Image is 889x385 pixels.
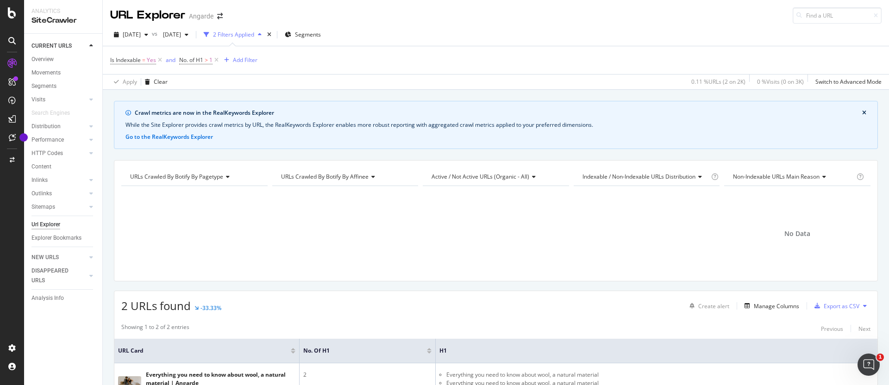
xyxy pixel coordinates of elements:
div: Apply [123,78,137,86]
div: HTTP Codes [31,149,63,158]
h4: Indexable / Non-Indexable URLs Distribution [581,169,709,184]
div: Manage Columns [754,302,799,310]
div: Analysis Info [31,293,64,303]
button: Previous [821,323,843,334]
div: Crawl metrics are now in the RealKeywords Explorer [135,109,862,117]
span: Segments [295,31,321,38]
a: Visits [31,95,87,105]
button: Next [858,323,870,334]
div: 2 Filters Applied [213,31,254,38]
span: 1 [209,54,213,67]
div: Distribution [31,122,61,131]
button: Segments [281,27,325,42]
button: Switch to Advanced Mode [812,75,882,89]
div: Showing 1 to 2 of 2 entries [121,323,189,334]
h4: URLs Crawled By Botify By affinee [279,169,410,184]
span: 2025 Sep. 14th [159,31,181,38]
div: While the Site Explorer provides crawl metrics by URL, the RealKeywords Explorer enables more rob... [125,121,866,129]
a: Inlinks [31,175,87,185]
a: Performance [31,135,87,145]
span: URLs Crawled By Botify By pagetype [130,173,223,180]
div: Export as CSV [824,302,859,310]
span: Yes [147,54,156,67]
div: -33.33% [200,304,221,312]
button: Add Filter [220,55,257,66]
div: 2 [303,371,432,379]
span: No. of H1 [179,56,203,64]
div: Clear [154,78,168,86]
a: NEW URLS [31,253,87,262]
div: info banner [114,101,878,149]
iframe: Intercom live chat [858,354,880,376]
h4: Active / Not Active URLs [430,169,561,184]
div: times [265,30,273,39]
span: No Data [784,229,810,238]
h4: URLs Crawled By Botify By pagetype [128,169,259,184]
a: Segments [31,81,96,91]
div: Outlinks [31,189,52,199]
a: Analysis Info [31,293,96,303]
div: Visits [31,95,45,105]
div: SiteCrawler [31,15,95,26]
div: Inlinks [31,175,48,185]
a: Sitemaps [31,202,87,212]
button: Export as CSV [811,298,859,313]
div: NEW URLS [31,253,59,262]
span: 2 URLs found [121,298,191,313]
div: Overview [31,55,54,64]
div: Explorer Bookmarks [31,233,81,243]
span: vs [152,30,159,37]
li: Everything you need to know about wool, a natural material [446,371,874,379]
div: Add Filter [233,56,257,64]
a: Explorer Bookmarks [31,233,96,243]
button: Manage Columns [741,300,799,311]
span: 2025 Sep. 28th [123,31,141,38]
button: and [166,56,175,64]
div: Url Explorer [31,220,60,230]
div: 0 % Visits ( 0 on 3K ) [757,78,804,86]
div: Performance [31,135,64,145]
a: Outlinks [31,189,87,199]
div: Sitemaps [31,202,55,212]
div: URL Explorer [110,7,185,23]
button: Create alert [686,298,729,313]
div: Tooltip anchor [19,133,28,142]
button: Go to the RealKeywords Explorer [125,133,213,141]
span: Non-Indexable URLs Main Reason [733,173,820,180]
div: Content [31,162,51,172]
div: 0.11 % URLs ( 2 on 2K ) [691,78,745,86]
div: Switch to Advanced Mode [815,78,882,86]
span: > [205,56,208,64]
div: Search Engines [31,108,70,118]
h4: Non-Indexable URLs Main Reason [731,169,855,184]
span: URLs Crawled By Botify By affinee [281,173,369,180]
span: Is Indexable [110,56,141,64]
a: Search Engines [31,108,79,118]
button: [DATE] [159,27,192,42]
div: Create alert [698,302,729,310]
button: [DATE] [110,27,152,42]
span: Active / Not Active URLs (organic - all) [432,173,529,180]
input: Find a URL [793,7,882,24]
div: Previous [821,325,843,333]
a: CURRENT URLS [31,41,87,51]
div: DISAPPEARED URLS [31,266,78,286]
span: 1 [876,354,884,361]
a: Url Explorer [31,220,96,230]
button: close banner [860,107,869,119]
a: Movements [31,68,96,78]
span: Indexable / Non-Indexable URLs distribution [582,173,695,180]
div: Analytics [31,7,95,15]
div: Segments [31,81,56,91]
span: URL Card [118,347,288,355]
span: H1 [439,347,860,355]
div: Angarde [189,12,213,21]
a: DISAPPEARED URLS [31,266,87,286]
div: CURRENT URLS [31,41,72,51]
div: Next [858,325,870,333]
div: Movements [31,68,61,78]
button: Apply [110,75,137,89]
a: HTTP Codes [31,149,87,158]
button: Clear [141,75,168,89]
